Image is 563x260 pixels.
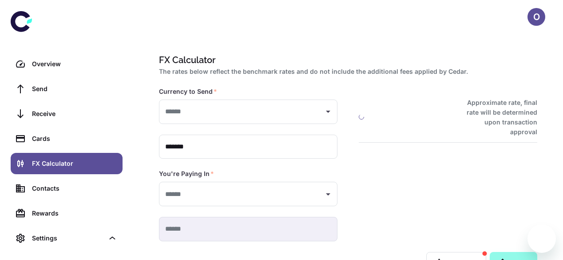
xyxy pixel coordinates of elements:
[527,224,556,253] iframe: Button to launch messaging window
[322,105,334,118] button: Open
[159,87,217,96] label: Currency to Send
[32,134,117,144] div: Cards
[11,153,123,174] a: FX Calculator
[159,53,534,67] h1: FX Calculator
[11,203,123,224] a: Rewards
[11,78,123,100] a: Send
[11,53,123,75] a: Overview
[11,128,123,149] a: Cards
[159,169,214,178] label: You're Paying In
[457,98,537,137] h6: Approximate rate, final rate will be determined upon transaction approval
[322,188,334,200] button: Open
[32,109,117,119] div: Receive
[11,103,123,124] a: Receive
[32,84,117,94] div: Send
[32,233,104,243] div: Settings
[32,184,117,193] div: Contacts
[32,208,117,218] div: Rewards
[527,8,545,26] button: O
[11,228,123,249] div: Settings
[32,59,117,69] div: Overview
[11,178,123,199] a: Contacts
[32,159,117,168] div: FX Calculator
